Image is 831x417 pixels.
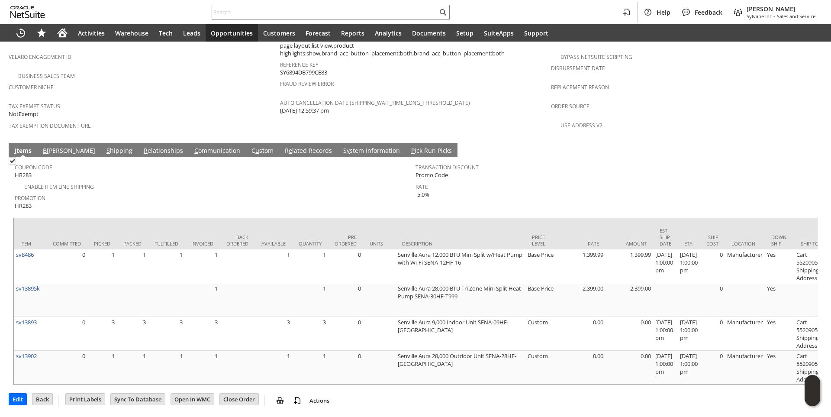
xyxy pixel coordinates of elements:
[78,29,105,37] span: Activities
[280,107,329,115] span: [DATE] 12:59:37 pm
[328,351,363,385] td: 0
[402,240,519,247] div: Description
[653,249,678,283] td: [DATE] 1:00:00 pm
[123,240,142,247] div: Packed
[451,24,479,42] a: Setup
[525,351,558,385] td: Custom
[117,351,148,385] td: 1
[171,394,214,405] input: Open In WMC
[9,394,26,405] input: Edit
[292,395,303,406] img: add-record.svg
[684,240,693,247] div: ETA
[185,351,220,385] td: 1
[16,352,37,360] a: sv13902
[263,29,295,37] span: Customers
[280,61,319,68] a: Reference Key
[525,317,558,351] td: Custom
[52,24,73,42] a: Home
[695,8,722,16] span: Feedback
[347,146,350,155] span: y
[525,249,558,283] td: Base Price
[111,394,165,405] input: Sync To Database
[306,397,333,404] a: Actions
[255,249,292,283] td: 1
[148,351,185,385] td: 1
[558,351,606,385] td: 0.00
[771,234,788,247] div: Down. Ship
[258,24,300,42] a: Customers
[185,317,220,351] td: 3
[484,29,514,37] span: SuiteApps
[765,317,794,351] td: Yes
[606,351,653,385] td: 0.00
[178,24,206,42] a: Leads
[407,24,451,42] a: Documents
[415,164,479,171] a: Transaction Discount
[191,240,213,247] div: Invoiced
[479,24,519,42] a: SuiteApps
[805,375,820,406] iframe: Click here to launch Oracle Guided Learning Help Panel
[9,103,60,110] a: Tax Exempt Status
[226,234,248,247] div: Back Ordered
[148,317,185,351] td: 3
[606,283,653,317] td: 2,399.00
[106,146,110,155] span: S
[794,249,827,283] td: Cart 5520905: Shipping Address
[606,249,653,283] td: 1,399.99
[335,234,357,247] div: Pre Ordered
[801,240,820,247] div: Ship To
[94,240,110,247] div: Picked
[653,351,678,385] td: [DATE] 1:00:00 pm
[46,317,87,351] td: 0
[725,249,765,283] td: Manufacturer
[41,146,97,156] a: B[PERSON_NAME]
[700,249,725,283] td: 0
[653,317,678,351] td: [DATE] 1:00:00 pm
[57,28,68,38] svg: Home
[212,7,438,17] input: Search
[117,317,148,351] td: 3
[292,317,328,351] td: 3
[9,122,90,129] a: Tax Exemption Document URL
[115,29,148,37] span: Warehouse
[18,72,75,80] a: Business Sales Team
[300,24,336,42] a: Forecast
[415,183,428,191] a: Rate
[15,194,45,202] a: Promotion
[551,65,605,72] a: Disbursement Date
[700,283,725,317] td: 0
[31,24,52,42] div: Shortcuts
[807,145,817,155] a: Unrolled view on
[280,68,327,77] span: SY6894DB799CE83
[144,146,148,155] span: R
[415,171,448,179] span: Promo Code
[560,122,602,129] a: Use Address V2
[525,283,558,317] td: Base Price
[773,13,775,19] span: -
[777,13,815,19] span: Sales and Service
[558,249,606,283] td: 1,399.99
[73,24,110,42] a: Activities
[341,146,402,156] a: System Information
[43,146,47,155] span: B
[289,146,292,155] span: e
[87,317,117,351] td: 3
[292,249,328,283] td: 1
[747,13,772,19] span: Sylvane Inc
[87,351,117,385] td: 1
[328,249,363,283] td: 0
[299,240,322,247] div: Quantity
[411,146,415,155] span: P
[765,283,794,317] td: Yes
[412,29,446,37] span: Documents
[306,29,331,37] span: Forecast
[66,394,105,405] input: Print Labels
[16,284,40,292] a: sv13895k
[16,318,37,326] a: sv13893
[117,249,148,283] td: 1
[396,249,525,283] td: Senville Aura 12,000 BTU Mini Split w/Heat Pump with Wi-Fi SENA-12HF-16
[185,249,220,283] td: 1
[15,164,52,171] a: Coupon Code
[220,394,258,405] input: Close Order
[551,103,589,110] a: Order Source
